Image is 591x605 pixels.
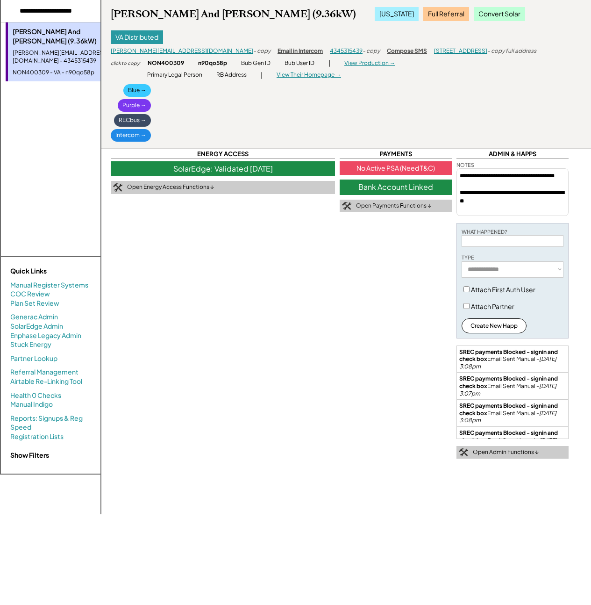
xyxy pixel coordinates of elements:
strong: SREC payments Blocked - signin and check box [459,402,559,417]
a: Stuck Energy [10,340,51,349]
div: Bank Account Linked [340,180,452,194]
a: Manual Register Systems [10,281,88,290]
div: Email in Intercom [278,47,323,55]
div: No Active PSA (Need T&C) [340,161,452,175]
div: Open Payments Functions ↓ [356,202,431,210]
div: Email Sent Manual - [459,429,566,451]
div: click to copy: [111,60,141,66]
button: Create New Happ [462,318,527,333]
em: [DATE] 3:07pm [459,382,557,397]
div: Open Admin Functions ↓ [473,448,539,456]
strong: SREC payments Blocked - signin and check box [459,375,559,389]
a: Partner Lookup [10,354,57,363]
div: RECbus → [114,114,151,127]
div: [US_STATE] [375,7,419,21]
a: Reports: Signups & Reg Speed [10,414,91,432]
div: Bub User ID [285,59,314,67]
a: Generac Admin [10,312,58,322]
div: NOTES [456,161,474,168]
div: Bub Gen ID [241,59,271,67]
div: | [261,71,263,80]
strong: Show Filters [10,451,49,459]
strong: SREC payments Blocked - signin and check box [459,429,559,444]
img: tool-icon.png [342,202,351,210]
label: Attach Partner [471,302,514,310]
div: RB Address [216,71,247,79]
a: Enphase Legacy Admin [10,331,81,340]
img: tool-icon.png [459,448,468,457]
div: [PERSON_NAME][EMAIL_ADDRESS][DOMAIN_NAME] - 4345315439 [13,49,126,65]
div: - copy [363,47,380,55]
div: Intercom → [111,129,151,142]
div: Quick Links [10,266,104,276]
div: [PERSON_NAME] And [PERSON_NAME] (9.36kW) [111,7,356,21]
em: [DATE] 3:08pm [459,410,557,424]
div: View Production → [344,59,395,67]
a: SolarEdge Admin [10,322,63,331]
div: NON400309 - VA - n90qo58p [13,69,126,77]
div: WHAT HAPPENED? [462,228,507,235]
div: NON400309 [148,59,184,67]
label: Attach First Auth User [471,285,535,294]
a: Registration Lists [10,432,64,441]
div: Email Sent Manual - [459,402,566,424]
div: TYPE [462,254,474,261]
div: SolarEdge: Validated [DATE] [111,161,335,176]
a: 4345315439 [330,47,363,54]
a: COC Review [10,289,50,299]
a: Airtable Re-Linking Tool [10,377,82,386]
a: Health 0 Checks [10,391,61,400]
div: Email Sent Manual - [459,375,566,397]
img: tool-icon.png [113,183,122,192]
a: Manual Indigo [10,400,53,409]
a: Referral Management [10,367,78,377]
div: - copy full address [487,47,536,55]
a: Plan Set Review [10,299,59,308]
div: n90qo58p [198,59,227,67]
div: Purple → [118,99,151,112]
div: Compose SMS [387,47,427,55]
em: [DATE] 3:08pm [459,355,557,370]
strong: SREC payments Blocked - signin and check box [459,348,559,363]
div: View Their Homepage → [277,71,341,79]
div: Email Sent Manual - [459,348,566,370]
div: Open Energy Access Functions ↓ [127,183,214,191]
div: Full Referral [423,7,469,21]
div: [PERSON_NAME] And [PERSON_NAME] (9.36kW) [13,27,126,45]
div: - copy [253,47,271,55]
div: ENERGY ACCESS [111,150,335,158]
a: [STREET_ADDRESS] [434,47,487,54]
div: | [328,58,330,68]
div: ADMIN & HAPPS [456,150,569,158]
div: Convert Solar [474,7,525,21]
div: PAYMENTS [340,150,452,158]
div: Primary Legal Person [147,71,202,79]
div: VA Distributed [111,30,163,44]
a: [PERSON_NAME][EMAIL_ADDRESS][DOMAIN_NAME] [111,47,253,54]
div: Blue → [123,84,151,97]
